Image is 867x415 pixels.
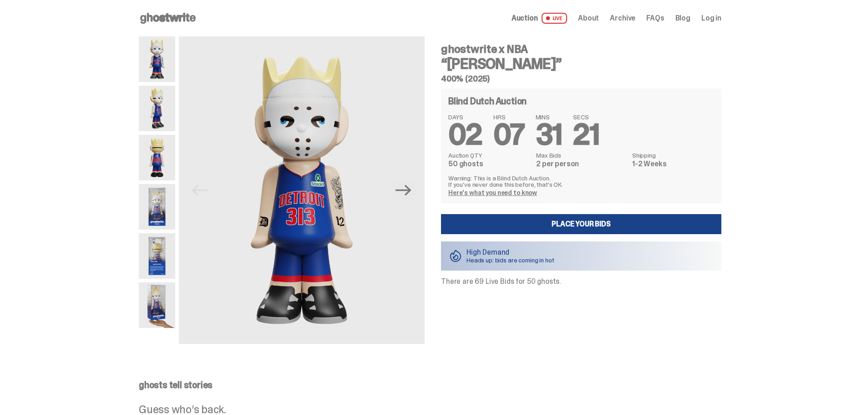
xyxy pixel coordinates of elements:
img: Copy%20of%20Eminem_NBA_400_3.png [139,86,175,131]
a: Place your Bids [441,214,721,234]
h3: “[PERSON_NAME]” [441,56,721,71]
img: Copy%20of%20Eminem_NBA_400_6.png [139,135,175,180]
button: Next [394,180,414,200]
dt: Auction QTY [448,152,531,159]
p: High Demand [466,249,554,256]
p: There are 69 Live Bids for 50 ghosts. [441,278,721,285]
a: Log in [701,15,721,22]
h4: ghostwrite x NBA [441,44,721,55]
img: Copy%20of%20Eminem_NBA_400_1.png [179,36,425,344]
dd: 50 ghosts [448,160,531,168]
img: Eminem_NBA_400_13.png [139,233,175,279]
img: eminem%20scale.png [139,282,175,328]
dt: Shipping [632,152,714,159]
img: Eminem_NBA_400_12.png [139,184,175,230]
span: HRS [493,114,525,120]
span: 02 [448,116,482,154]
img: Copy%20of%20Eminem_NBA_400_1.png [139,36,175,82]
span: DAYS [448,114,482,120]
span: LIVE [542,13,568,24]
a: Archive [610,15,635,22]
span: MINS [536,114,563,120]
a: Auction LIVE [512,13,567,24]
a: About [578,15,599,22]
p: Warning: This is a Blind Dutch Auction. If you’ve never done this before, that’s OK. [448,175,714,188]
p: ghosts tell stories [139,380,721,389]
h5: 400% (2025) [441,75,721,83]
span: 07 [493,116,525,154]
a: Here's what you need to know [448,189,537,197]
span: 21 [573,116,599,154]
dd: 1-2 Weeks [632,160,714,168]
a: FAQs [646,15,664,22]
dd: 2 per person [536,160,627,168]
span: SECS [573,114,599,120]
h4: Blind Dutch Auction [448,97,527,106]
span: Auction [512,15,538,22]
span: 31 [536,116,563,154]
a: Blog [675,15,690,22]
p: Heads up: bids are coming in hot [466,257,554,263]
dt: Max Bids [536,152,627,159]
